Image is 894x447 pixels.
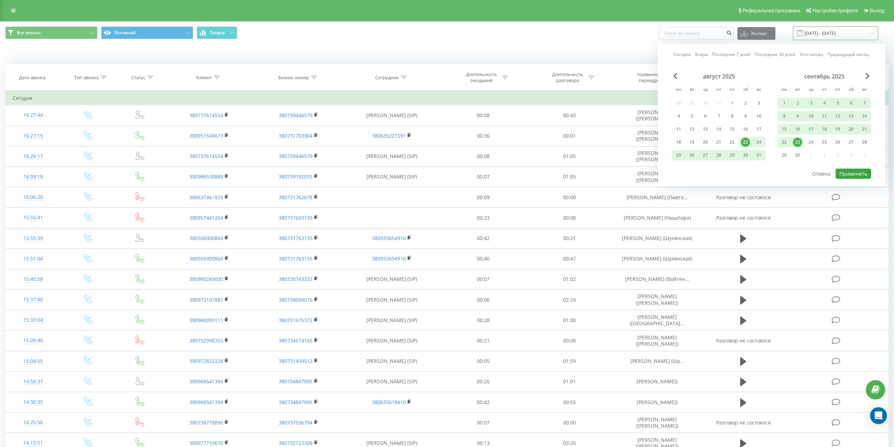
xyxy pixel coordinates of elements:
a: 380737556794 [279,419,313,426]
div: Бизнес номер [278,75,309,81]
div: пт 8 авг. 2025 г. [725,111,739,121]
div: вс 28 сент. 2025 г. [858,137,871,147]
a: 380957441204 [189,214,223,221]
div: 16:27:44 [13,108,53,122]
div: 21 [860,125,869,134]
a: 380972107881 [189,296,223,303]
a: Последние 7 дней [712,51,750,58]
div: сб 23 авг. 2025 г. [739,137,752,147]
abbr: четверг [713,85,724,95]
span: Разговор не состоялся [716,419,771,426]
td: [PERSON_NAME] (SIP) [344,310,440,330]
td: [PERSON_NAME] ([PERSON_NAME]) [612,105,702,126]
div: 12 [833,112,842,121]
div: вт 16 сент. 2025 г. [791,124,804,134]
td: 00:00 [526,187,612,208]
div: 27 [846,138,856,147]
div: пт 1 авг. 2025 г. [725,98,739,108]
div: август 2025 [672,73,766,80]
div: 8 [728,112,737,121]
td: [PERSON_NAME] (SIP) [344,166,440,187]
div: пн 15 сент. 2025 г. [777,124,791,134]
div: пт 19 сент. 2025 г. [831,124,844,134]
div: 23 [793,138,802,147]
td: [PERSON_NAME] (SIP) [344,290,440,310]
a: 380986530888 [189,173,223,180]
div: чт 25 сент. 2025 г. [818,137,831,147]
div: 4 [674,112,683,121]
div: пт 15 авг. 2025 г. [725,124,739,134]
td: [PERSON_NAME] (Нышпора) [612,208,702,228]
td: 00:42 [440,228,526,248]
div: 19 [687,138,697,147]
td: [PERSON_NAME] (SIP) [344,146,440,166]
div: 10 [754,112,763,121]
div: 2 [741,99,750,108]
div: сб 27 сент. 2025 г. [844,137,858,147]
a: 380972822228 [189,358,223,364]
div: 5 [833,99,842,108]
div: 1 [728,99,737,108]
a: 380730743253 [279,276,313,282]
abbr: суббота [846,85,856,95]
div: сб 20 сент. 2025 г. [844,124,858,134]
a: 380506900864 [189,255,223,262]
div: вс 3 авг. 2025 г. [752,98,766,108]
td: [PERSON_NAME] ([PERSON_NAME]) [612,146,702,166]
div: 3 [806,99,816,108]
a: 380960093111 [189,317,223,323]
div: 18 [820,125,829,134]
a: 380731439512 [279,358,313,364]
div: 30 [793,151,802,160]
a: 380737614554 [189,112,223,119]
td: 00:21 [526,228,612,248]
div: 9 [741,112,750,121]
div: 16:09:18 [13,170,53,184]
div: пн 1 сент. 2025 г. [777,98,791,108]
abbr: пятница [727,85,737,95]
div: чт 4 сент. 2025 г. [818,98,831,108]
a: Предыдущий месяц [827,51,869,58]
td: [PERSON_NAME] (Шулянская) [612,228,702,248]
div: 15 [780,125,789,134]
div: вт 30 сент. 2025 г. [791,150,804,160]
a: 380731703904 [279,132,313,139]
div: сб 16 авг. 2025 г. [739,124,752,134]
a: 380734847095 [279,378,313,385]
a: 380980243000 [189,276,223,282]
td: 00:28 [440,310,526,330]
td: [PERSON_NAME]) [612,392,702,413]
div: пт 5 сент. 2025 г. [831,98,844,108]
td: 00:26 [440,371,526,392]
a: 380951506673 [189,132,223,139]
abbr: суббота [740,85,751,95]
div: 15:33:04 [13,313,53,327]
a: 380734094076 [279,296,313,303]
div: вт 2 сент. 2025 г. [791,98,804,108]
div: 7 [860,99,869,108]
abbr: понедельник [673,85,684,95]
div: пт 26 сент. 2025 г. [831,137,844,147]
div: 15:55:39 [13,232,53,245]
div: 13 [846,112,856,121]
a: 380737614554 [189,153,223,159]
a: 380738778896 [189,419,223,426]
td: [PERSON_NAME] (SIP) [344,351,440,371]
td: 00:40 [440,248,526,269]
a: 380637461825 [189,194,223,201]
td: 00:42 [440,392,526,413]
td: Сегодня [6,91,889,105]
div: пт 22 авг. 2025 г. [725,137,739,147]
div: чт 21 авг. 2025 г. [712,137,725,147]
td: 01:59 [526,351,612,371]
div: сентябрь 2025 [777,73,871,80]
div: 11 [820,112,829,121]
div: 11 [674,125,683,134]
td: [PERSON_NAME] ([PERSON_NAME]) [612,413,702,433]
td: 00:21 [440,330,526,351]
div: 26 [687,151,697,160]
div: 26 [833,138,842,147]
a: 380933654916 [372,255,406,262]
button: Применить [836,169,871,179]
div: 21 [714,138,723,147]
